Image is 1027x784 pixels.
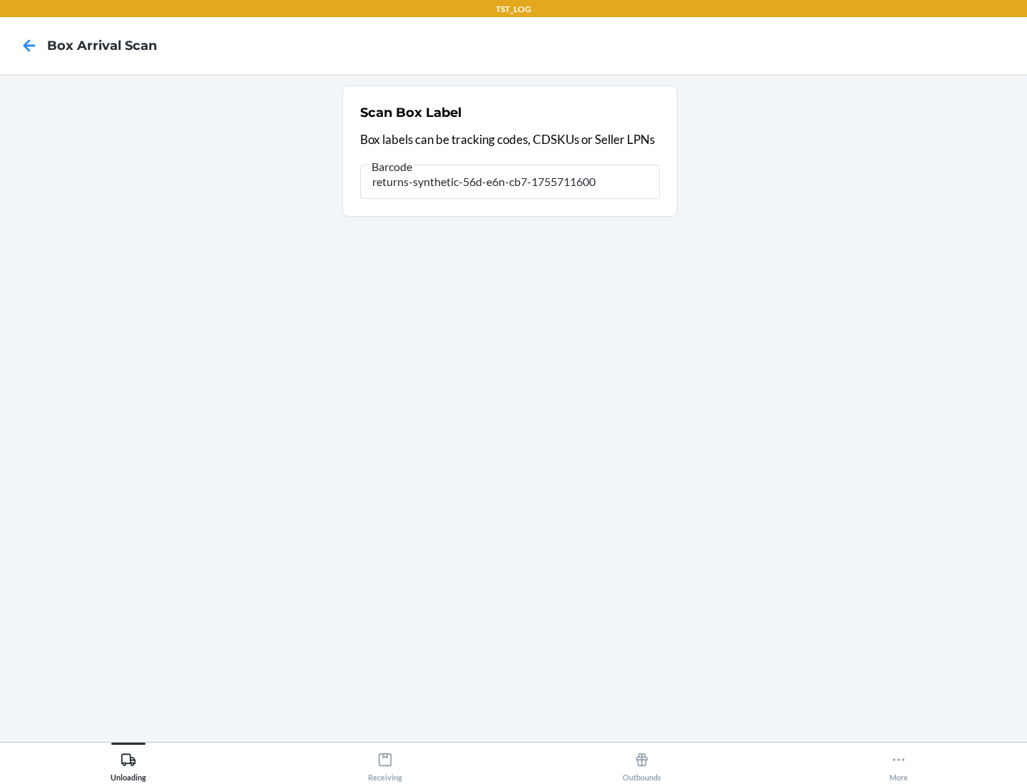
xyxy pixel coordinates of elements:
button: Receiving [257,743,513,782]
div: Outbounds [623,746,661,782]
div: Receiving [368,746,402,782]
h4: Box Arrival Scan [47,36,157,55]
span: Barcode [369,160,414,174]
p: Box labels can be tracking codes, CDSKUs or Seller LPNs [360,130,660,149]
div: Unloading [111,746,146,782]
p: TST_LOG [496,3,531,16]
input: Barcode [360,165,660,199]
h2: Scan Box Label [360,103,461,122]
button: More [770,743,1027,782]
button: Outbounds [513,743,770,782]
div: More [889,746,908,782]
